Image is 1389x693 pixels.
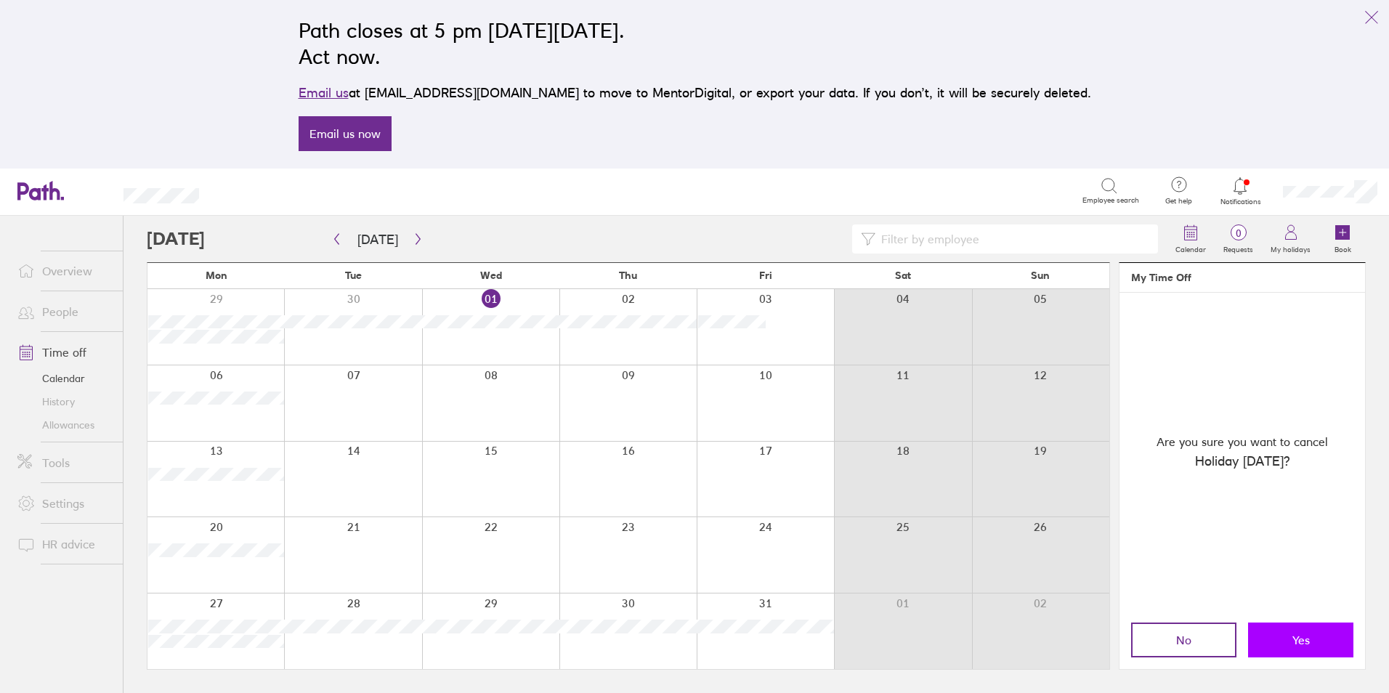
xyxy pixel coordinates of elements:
label: Book [1326,241,1360,254]
a: My holidays [1262,216,1319,262]
a: Tools [6,448,123,477]
span: Get help [1155,197,1202,206]
label: My holidays [1262,241,1319,254]
a: Allowances [6,413,123,437]
button: No [1131,623,1236,657]
div: Search [238,184,275,197]
button: Yes [1248,623,1353,657]
span: No [1176,633,1191,647]
a: History [6,390,123,413]
button: [DATE] [346,227,410,251]
a: Calendar [6,367,123,390]
a: Settings [6,489,123,518]
span: Sat [895,269,911,281]
a: People [6,297,123,326]
span: Thu [619,269,637,281]
header: My Time Off [1119,263,1365,293]
h2: Path closes at 5 pm [DATE][DATE]. Act now. [299,17,1091,70]
span: Wed [480,269,502,281]
p: at [EMAIL_ADDRESS][DOMAIN_NAME] to move to MentorDigital, or export your data. If you don’t, it w... [299,83,1091,103]
span: Employee search [1082,196,1139,205]
a: 0Requests [1215,216,1262,262]
label: Requests [1215,241,1262,254]
span: Fri [759,269,772,281]
a: Overview [6,256,123,285]
div: Are you sure you want to cancel [1119,293,1365,611]
span: Tue [345,269,362,281]
span: 0 [1215,227,1262,239]
label: Calendar [1167,241,1215,254]
a: Calendar [1167,216,1215,262]
span: Sun [1031,269,1050,281]
a: Email us now [299,116,392,151]
a: Email us [299,85,349,100]
span: Mon [206,269,227,281]
span: Notifications [1217,198,1264,206]
input: Filter by employee [875,225,1149,253]
span: Holiday [DATE] ? [1195,451,1290,471]
a: Notifications [1217,176,1264,206]
a: Time off [6,338,123,367]
a: Book [1319,216,1366,262]
a: HR advice [6,530,123,559]
span: Yes [1292,633,1310,647]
